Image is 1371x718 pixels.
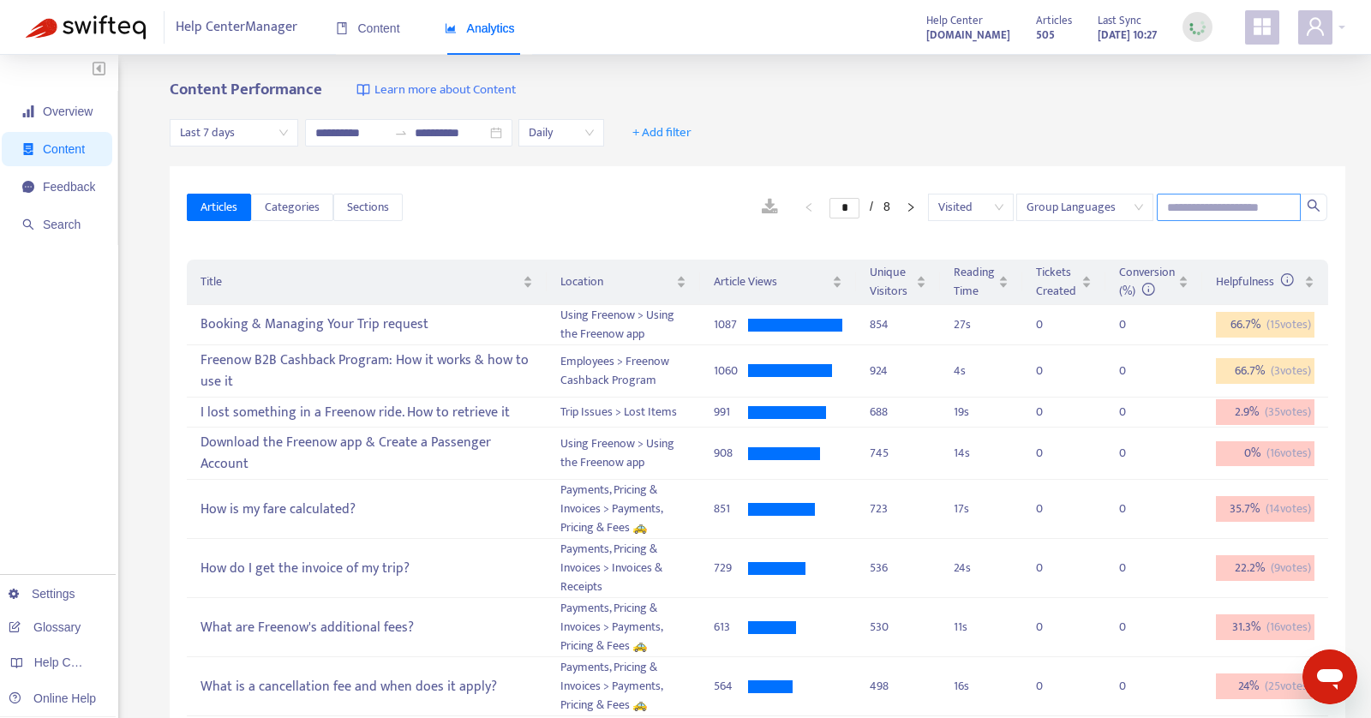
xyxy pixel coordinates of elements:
span: Categories [265,198,320,217]
div: 1087 [714,315,748,334]
div: 0 [1036,500,1070,518]
div: Booking & Managing Your Trip request [201,311,532,339]
img: image-link [356,83,370,97]
div: 17 s [954,500,1009,518]
span: / [870,200,873,213]
span: Content [43,142,85,156]
div: 0 [1119,618,1153,637]
span: ( 35 votes) [1265,403,1311,422]
li: 1/8 [829,197,890,218]
div: 0 [1036,444,1070,463]
span: Last 7 days [180,120,288,146]
span: left [804,202,814,212]
a: Learn more about Content [356,81,516,100]
div: 745 [870,444,926,463]
th: Unique Visitors [856,260,940,305]
td: Payments, Pricing & Invoices > Payments, Pricing & Fees 🚕 [547,598,700,657]
a: Settings [9,587,75,601]
span: book [336,22,348,34]
div: 35.7 % [1216,496,1314,522]
button: Articles [187,194,251,221]
span: Feedback [43,180,95,194]
span: Articles [1036,11,1072,30]
th: Tickets Created [1022,260,1105,305]
th: Title [187,260,546,305]
div: 24 s [954,559,1009,577]
button: + Add filter [620,119,704,147]
span: container [22,143,34,155]
div: 924 [870,362,926,380]
b: Content Performance [170,76,322,103]
span: right [906,202,916,212]
div: 0 [1036,362,1070,380]
img: Swifteq [26,15,146,39]
span: Help Center [926,11,983,30]
div: 564 [714,677,748,696]
span: ( 25 votes) [1265,677,1311,696]
div: Download the Freenow app & Create a Passenger Account [201,428,532,478]
span: Tickets Created [1036,263,1078,301]
span: signal [22,105,34,117]
div: 0 [1119,403,1153,422]
div: 27 s [954,315,1009,334]
div: 0 [1119,559,1153,577]
span: Learn more about Content [374,81,516,100]
button: Sections [333,194,403,221]
div: 0 [1119,315,1153,334]
a: Glossary [9,620,81,634]
iframe: Button to launch messaging window [1302,649,1357,704]
span: Helpfulness [1216,272,1294,291]
div: 908 [714,444,748,463]
div: 851 [714,500,748,518]
div: Freenow B2B Cashback Program: How it works & how to use it [201,346,532,396]
span: Title [201,272,518,291]
div: 991 [714,403,748,422]
span: Search [43,218,81,231]
div: 1060 [714,362,748,380]
span: Reading Time [954,263,995,301]
span: Unique Visitors [870,263,913,301]
td: Using Freenow > Using the Freenow app [547,305,700,345]
div: 498 [870,677,926,696]
span: Visited [938,194,1003,220]
span: to [394,126,408,140]
div: 0 [1119,677,1153,696]
th: Reading Time [940,260,1022,305]
div: 0 [1036,677,1070,696]
div: 0 [1036,618,1070,637]
img: sync_loading.0b5143dde30e3a21642e.gif [1187,16,1208,38]
span: search [1307,199,1320,212]
div: 16 s [954,677,1009,696]
th: Article Views [700,260,856,305]
div: 0 [1119,444,1153,463]
span: + Add filter [632,123,691,143]
span: Daily [529,120,594,146]
button: Categories [251,194,333,221]
span: Help Centers [34,655,105,669]
span: ( 16 votes) [1266,444,1311,463]
li: Next Page [897,197,925,218]
div: 0 [1036,559,1070,577]
div: 0 [1119,362,1153,380]
span: Content [336,21,400,35]
div: 2.9 % [1216,399,1314,425]
td: Payments, Pricing & Invoices > Invoices & Receipts [547,539,700,598]
div: 66.7 % [1216,312,1314,338]
div: 0 [1036,315,1070,334]
td: Employees > Freenow Cashback Program [547,345,700,398]
div: 0 [1036,403,1070,422]
div: 723 [870,500,926,518]
li: Previous Page [795,197,823,218]
span: Articles [201,198,237,217]
span: ( 14 votes) [1266,500,1311,518]
div: 729 [714,559,748,577]
a: [DOMAIN_NAME] [926,25,1010,45]
div: What are Freenow's additional fees? [201,613,532,642]
div: 0 [1119,500,1153,518]
span: Sections [347,198,389,217]
button: left [795,197,823,218]
span: Location [560,272,673,291]
td: Using Freenow > Using the Freenow app [547,428,700,480]
span: ( 3 votes) [1271,362,1311,380]
div: 688 [870,403,926,422]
